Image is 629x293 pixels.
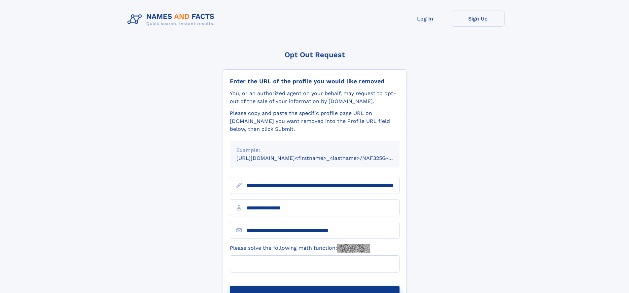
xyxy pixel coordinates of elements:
[125,11,220,28] img: Logo Names and Facts
[230,109,400,133] div: Please copy and paste the specific profile page URL on [DOMAIN_NAME] you want removed into the Pr...
[236,146,393,154] div: Example:
[399,11,452,27] a: Log In
[236,155,412,161] small: [URL][DOMAIN_NAME]<firstname>_<lastname>/NAF325G-xxxxxxxx
[230,244,370,253] label: Please solve the following math function:
[223,51,406,59] div: Opt Out Request
[230,90,400,105] div: You, or an authorized agent on your behalf, may request to opt-out of the sale of your informatio...
[230,78,400,85] div: Enter the URL of the profile you would like removed
[452,11,505,27] a: Sign Up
